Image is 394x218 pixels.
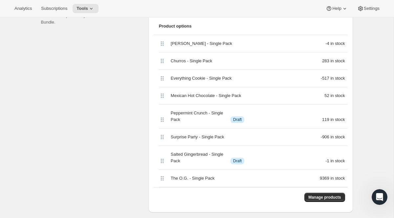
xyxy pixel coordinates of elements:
[171,92,241,99] span: Mexican Hot Chocolate - Single Pack
[290,158,347,164] div: -1 in stock
[171,151,225,164] span: Salted Gingerbread - Single Pack
[77,6,88,11] span: Tools
[11,4,36,13] button: Analytics
[260,75,347,82] div: -517 in stock
[260,134,347,140] div: -906 in stock
[41,12,138,26] p: Select which products you would like offer in this Bundle.
[260,40,347,47] div: -4 in stock
[260,175,347,182] div: 9369 in stock
[14,6,32,11] span: Analytics
[364,6,380,11] span: Settings
[372,189,387,205] iframe: Intercom live chat
[73,4,98,13] button: Tools
[260,58,347,64] div: 283 in stock
[171,58,212,64] span: Churros - Single Pack
[171,134,224,140] span: Surprise Party - Single Pack
[171,175,215,182] span: The O.G. - Single Pack
[353,4,383,13] button: Settings
[171,110,225,123] span: Peppermint Crunch - Single Pack
[233,117,242,122] span: Draft
[41,6,67,11] span: Subscriptions
[322,4,352,13] button: Help
[260,92,347,99] div: 52 in stock
[308,195,341,200] span: Manage products
[304,193,345,202] button: Manage products
[37,4,71,13] button: Subscriptions
[233,158,242,164] span: Draft
[159,23,342,30] span: Product options
[290,116,347,123] div: 119 in stock
[171,75,232,82] span: Everything Cookie - Single Pack
[171,40,232,47] span: [PERSON_NAME] - Single Pack
[332,6,341,11] span: Help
